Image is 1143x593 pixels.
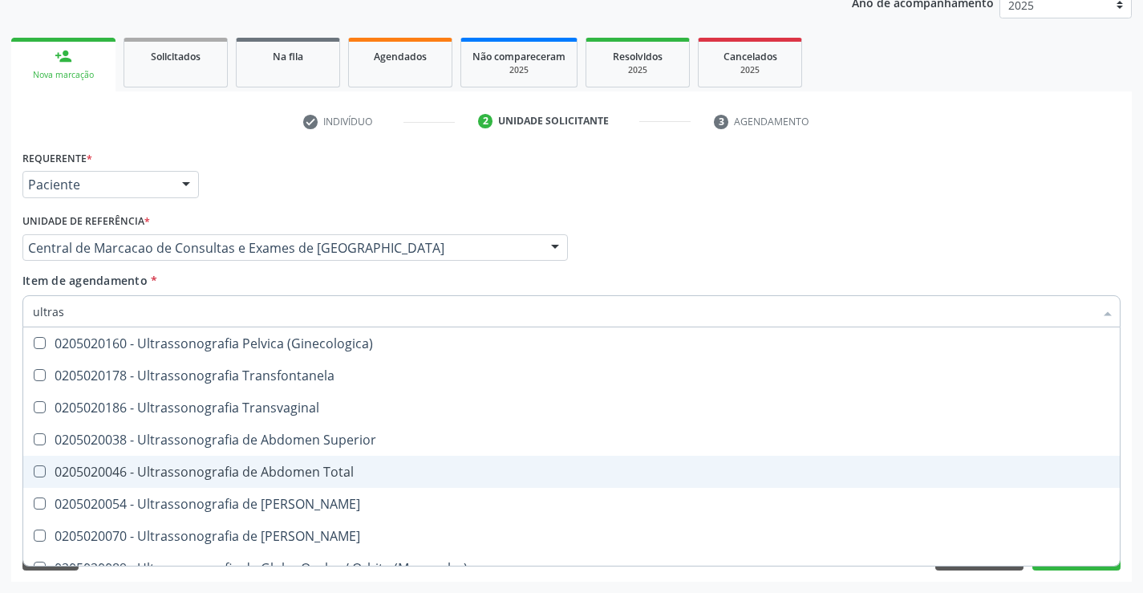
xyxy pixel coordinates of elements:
div: Nova marcação [22,69,104,81]
span: Na fila [273,50,303,63]
div: 0205020160 - Ultrassonografia Pelvica (Ginecologica) [33,337,1110,350]
span: Resolvidos [613,50,663,63]
div: 0205020178 - Ultrassonografia Transfontanela [33,369,1110,382]
div: 0205020070 - Ultrassonografia de [PERSON_NAME] [33,530,1110,542]
span: Paciente [28,177,166,193]
div: 2025 [472,64,565,76]
div: 2025 [598,64,678,76]
div: 0205020046 - Ultrassonografia de Abdomen Total [33,465,1110,478]
span: Cancelados [723,50,777,63]
input: Buscar por procedimentos [33,295,1094,327]
span: Item de agendamento [22,273,148,288]
span: Solicitados [151,50,201,63]
div: person_add [55,47,72,65]
span: Central de Marcacao de Consultas e Exames de [GEOGRAPHIC_DATA] [28,240,535,256]
span: Agendados [374,50,427,63]
div: 0205020038 - Ultrassonografia de Abdomen Superior [33,433,1110,446]
span: Não compareceram [472,50,565,63]
div: 0205020054 - Ultrassonografia de [PERSON_NAME] [33,498,1110,510]
div: 2025 [710,64,790,76]
div: Unidade solicitante [498,114,609,128]
label: Requerente [22,146,92,171]
div: 0205020089 - Ultrassonografia de Globo Ocular / Orbita (Monocular) [33,562,1110,575]
div: 2 [478,114,492,128]
label: Unidade de referência [22,209,150,234]
div: 0205020186 - Ultrassonografia Transvaginal [33,401,1110,414]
